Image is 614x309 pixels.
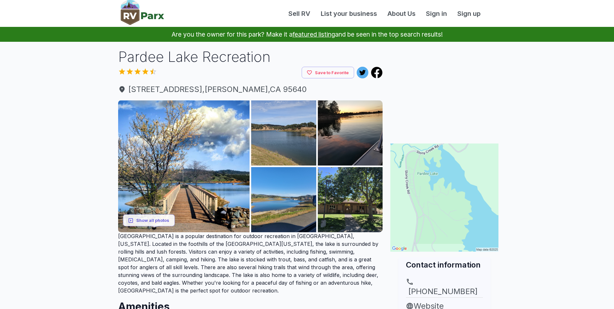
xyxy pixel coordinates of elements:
img: AAcXr8oT8GRy9wjMMBmVAdswFrpMsj4vqpFBHSdcqZ_q51hxqcHmMLbNar9A0Yyb6vxpjBY4xWyeMNiPOTUrujSeFibjPuIJQ... [118,100,250,232]
button: Save to Favorite [302,67,354,79]
a: [STREET_ADDRESS],[PERSON_NAME],CA 95640 [118,84,383,95]
p: [GEOGRAPHIC_DATA] is a popular destination for outdoor recreation in [GEOGRAPHIC_DATA], [US_STATE... [118,232,383,294]
img: Map for Pardee Lake Recreation [390,143,498,252]
p: Are you the owner for this park? Make it a and be seen in the top search results! [8,27,606,42]
a: List your business [316,9,382,18]
a: featured listing [293,30,335,38]
h2: Contact information [406,259,483,270]
a: Sell RV [283,9,316,18]
a: About Us [382,9,421,18]
span: [STREET_ADDRESS] , [PERSON_NAME] , CA 95640 [118,84,383,95]
img: AAcXr8p4q2QTOl-teUietVm3jYb-FoCURx8pgrgVasGLw5VrArWFOUak1MvcZnGGFkGhT9uauGnMpeLxdpYq09DSQN2BPLJFr... [251,100,316,166]
h1: Pardee Lake Recreation [118,47,383,67]
img: AAcXr8pG87MvcMB97myRq52RXl5mbVPYzf2K2QsTol4WyDJ-T9TCEg_zEoIvqJtLDJOWh_7H9teq_QGudtLDhXkwQcs6OqtNw... [251,167,316,232]
iframe: Advertisement [390,47,498,128]
button: Show all photos [123,214,175,226]
a: Sign in [421,9,452,18]
img: AAcXr8pIJEtp78wtvt-9V9GUl-p1mIHzCukrMYhcWfVh83CtaKtXBeTPLKhto-ygjuZKENCbtrhoRxhHk6mg1KwreDzyB3paO... [318,100,383,166]
img: AAcXr8rEbFOna5SYVfqOC8rUVqI6DNxCVlmLlxpS8tr42i9gKUfvA_6s58-xh18FF1A2qNjZAnHGMM5d1ugeMkwd_qAzqsMZh... [318,167,383,232]
a: [PHONE_NUMBER] [406,278,483,297]
a: Sign up [452,9,486,18]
